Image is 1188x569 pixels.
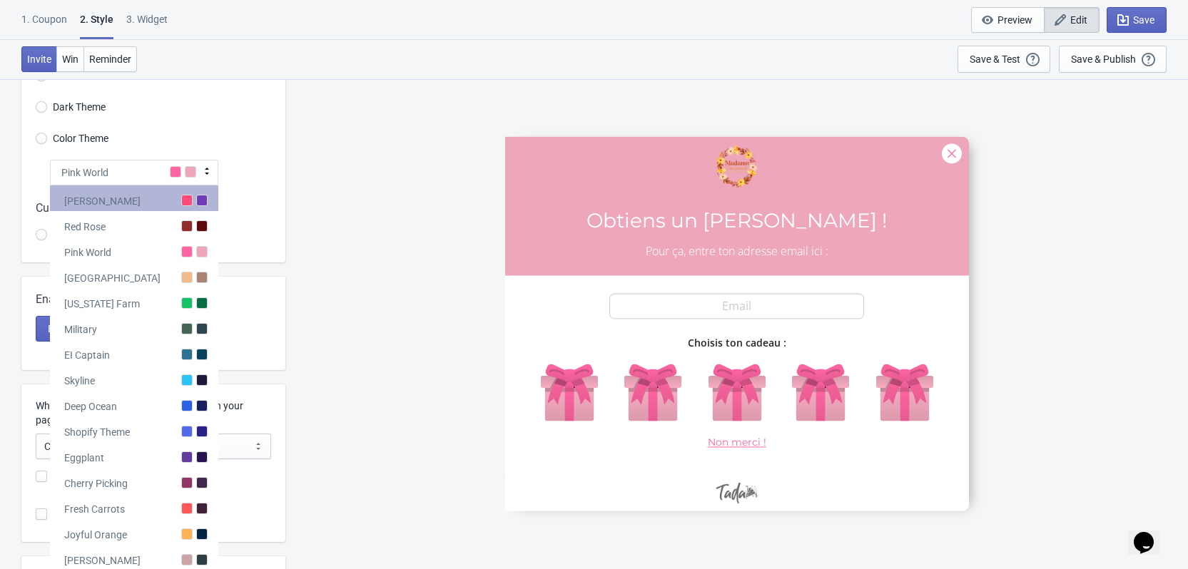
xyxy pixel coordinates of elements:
div: Skyline [64,374,95,388]
button: Win [56,46,84,72]
div: Joyful Orange [64,528,127,542]
button: Save & Test [958,46,1050,73]
iframe: chat widget [1128,512,1174,555]
div: [PERSON_NAME] [64,194,141,208]
button: Preview [971,7,1045,33]
div: [US_STATE] Farm [64,297,140,311]
span: Enable [48,323,78,334]
span: Reminder [89,53,131,65]
div: 1. Coupon [21,12,67,37]
span: Win [62,53,78,65]
div: [GEOGRAPHIC_DATA] [64,271,161,285]
div: Save & Publish [1071,53,1136,65]
div: Fresh Carrots [64,502,125,516]
span: Color Theme [53,131,108,145]
div: 2 . Style [80,12,113,39]
div: 3. Widget [126,12,168,37]
span: Dark Theme [53,100,106,114]
div: Deep Ocean [64,399,117,414]
label: Where do you want to show the Widget on your page? [36,399,271,427]
div: [PERSON_NAME] [64,553,141,568]
button: Invite [21,46,57,72]
div: Save & Test [970,53,1020,65]
div: EI Captain [64,348,110,362]
div: Shopify Theme [64,425,130,439]
span: Enable confettis animation [36,291,171,308]
button: Enable [36,316,90,342]
button: Edit [1044,7,1100,33]
div: Cherry Picking [64,476,128,491]
button: Save & Publish [1059,46,1167,73]
span: Invite [27,53,51,65]
button: Save [1107,7,1167,33]
div: Pink World [64,245,111,260]
button: Reminder [83,46,137,72]
div: Military [64,322,97,337]
span: Pink World [61,165,108,180]
div: Red Rose [64,220,106,234]
span: Edit [1070,14,1087,26]
span: Save [1133,14,1154,26]
span: Preview [997,14,1032,26]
